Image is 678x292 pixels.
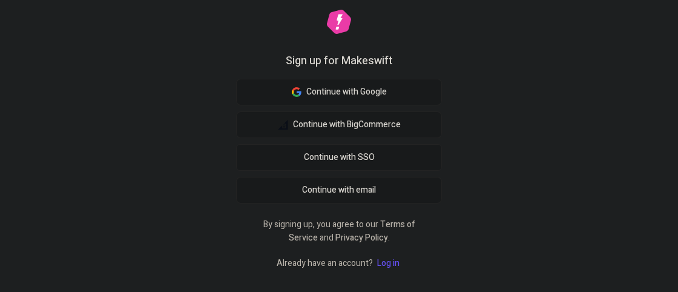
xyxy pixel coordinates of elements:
[375,257,402,270] a: Log in
[277,257,402,270] p: Already have an account?
[302,184,376,197] span: Continue with email
[335,231,388,244] a: Privacy Policy
[306,85,387,99] span: Continue with Google
[286,53,392,69] h1: Sign up for Makeswift
[236,111,442,138] button: Continue with BigCommerce
[236,144,442,171] a: Continue with SSO
[236,177,442,204] button: Continue with email
[289,218,415,244] a: Terms of Service
[259,218,419,245] p: By signing up, you agree to our and .
[293,118,401,131] span: Continue with BigCommerce
[236,79,442,105] button: Continue with Google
